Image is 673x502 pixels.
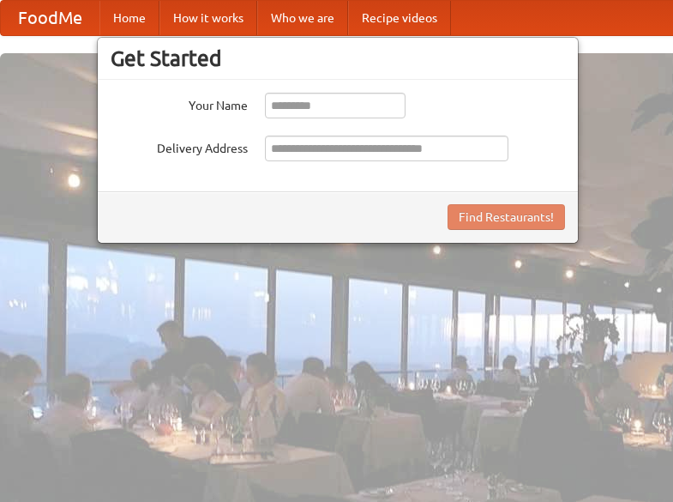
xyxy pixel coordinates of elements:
[111,45,565,71] h3: Get Started
[257,1,348,35] a: Who we are
[448,204,565,230] button: Find Restaurants!
[111,136,248,157] label: Delivery Address
[348,1,451,35] a: Recipe videos
[1,1,99,35] a: FoodMe
[159,1,257,35] a: How it works
[111,93,248,114] label: Your Name
[99,1,159,35] a: Home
